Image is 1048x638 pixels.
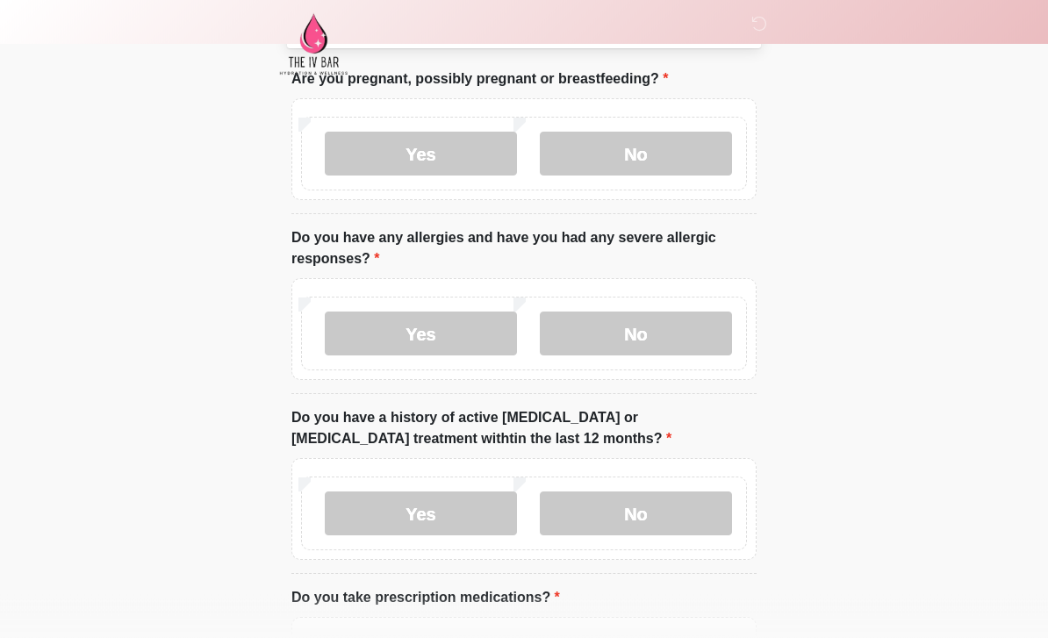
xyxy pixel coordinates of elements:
label: Yes [325,312,517,356]
img: The IV Bar, LLC Logo [274,13,353,75]
label: Do you take prescription medications? [291,588,560,609]
label: No [540,133,732,176]
label: No [540,492,732,536]
label: Do you have a history of active [MEDICAL_DATA] or [MEDICAL_DATA] treatment withtin the last 12 mo... [291,408,757,450]
label: Do you have any allergies and have you had any severe allergic responses? [291,228,757,270]
label: Yes [325,492,517,536]
label: No [540,312,732,356]
label: Yes [325,133,517,176]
